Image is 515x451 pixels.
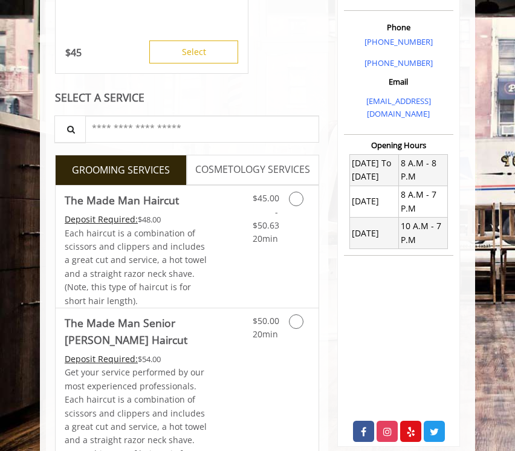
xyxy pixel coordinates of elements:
[253,328,278,340] span: 20min
[366,96,431,119] a: [EMAIL_ADDRESS][DOMAIN_NAME]
[72,163,170,178] span: GROOMING SERVICES
[347,23,450,31] h3: Phone
[398,154,447,186] td: 8 A.M - 8 P.M
[65,227,207,307] span: Each haircut is a combination of scissors and clippers and includes a great cut and service, a ho...
[344,141,453,149] h3: Opening Hours
[253,315,279,326] span: $50.00
[55,92,319,103] div: SELECT A SERVICE
[65,352,209,366] div: $54.00
[65,314,209,348] b: The Made Man Senior [PERSON_NAME] Haircut
[65,46,71,59] span: $
[65,353,138,365] span: This service needs some Advance to be paid before we block your appointment
[65,46,82,59] p: 45
[195,162,310,178] span: COSMETOLOGY SERVICES
[349,218,398,249] td: [DATE]
[398,186,447,217] td: 8 A.M - 7 P.M
[349,154,398,186] td: [DATE] To [DATE]
[65,213,209,226] div: $48.00
[253,192,279,231] span: $45.00 - $50.63
[349,186,398,217] td: [DATE]
[364,57,433,68] a: [PHONE_NUMBER]
[54,115,86,143] button: Service Search
[398,218,447,249] td: 10 A.M - 7 P.M
[253,233,278,244] span: 20min
[149,41,238,63] button: Select
[364,36,433,47] a: [PHONE_NUMBER]
[347,77,450,86] h3: Email
[65,192,179,209] b: The Made Man Haircut
[65,213,138,225] span: This service needs some Advance to be paid before we block your appointment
